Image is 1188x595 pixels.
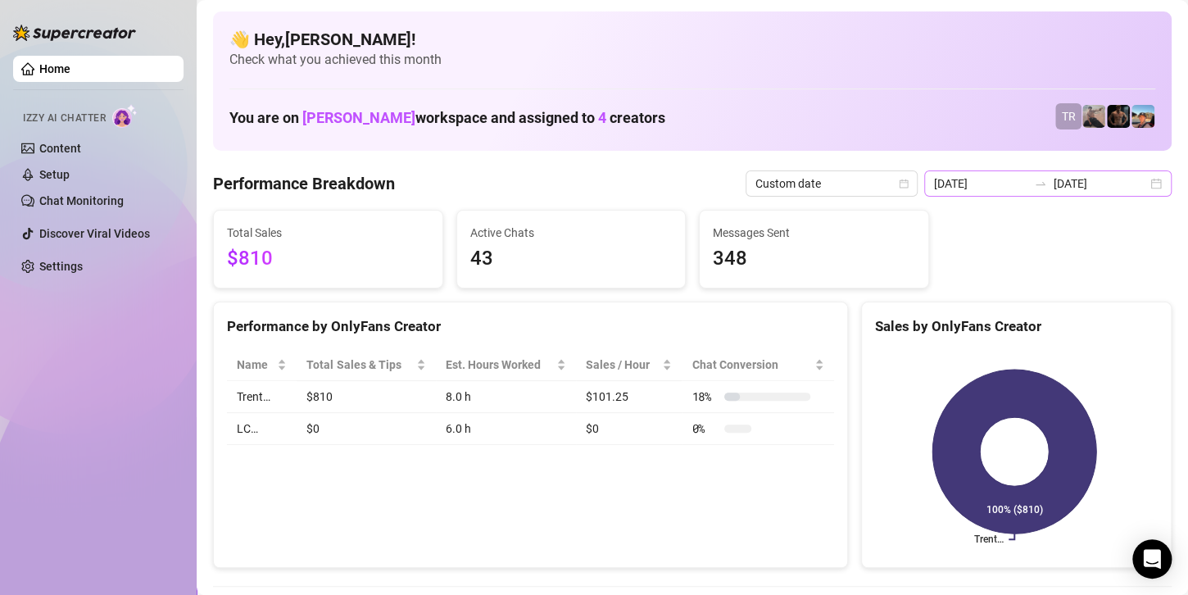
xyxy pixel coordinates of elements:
a: Content [39,142,81,155]
h4: Performance Breakdown [213,172,395,195]
span: 4 [598,109,606,126]
text: Trent… [974,534,1004,545]
span: 348 [713,243,915,275]
a: Discover Viral Videos [39,227,150,240]
span: 18 % [691,388,718,406]
a: Chat Monitoring [39,194,124,207]
span: $810 [227,243,429,275]
span: to [1034,177,1047,190]
span: Check what you achieved this month [229,51,1155,69]
span: Izzy AI Chatter [23,111,106,126]
span: swap-right [1034,177,1047,190]
span: Custom date [755,171,908,196]
span: Total Sales & Tips [306,356,413,374]
a: Setup [39,168,70,181]
img: Trent [1107,105,1130,128]
div: Sales by OnlyFans Creator [875,316,1158,338]
a: Settings [39,260,83,273]
span: TR [1062,107,1076,125]
div: Est. Hours Worked [446,356,553,374]
input: Start date [934,175,1027,193]
td: $101.25 [576,381,682,413]
span: Chat Conversion [691,356,810,374]
span: Name [237,356,274,374]
th: Sales / Hour [576,349,682,381]
span: Messages Sent [713,224,915,242]
span: Active Chats [470,224,673,242]
div: Performance by OnlyFans Creator [227,316,834,338]
span: calendar [899,179,909,188]
div: Open Intercom Messenger [1132,539,1172,579]
img: logo-BBDzfeDw.svg [13,25,136,41]
span: 0 % [691,420,718,438]
th: Chat Conversion [682,349,833,381]
td: $0 [576,413,682,445]
span: [PERSON_NAME] [302,109,415,126]
img: AI Chatter [112,104,138,128]
td: $810 [297,381,436,413]
span: 43 [470,243,673,275]
td: Trent… [227,381,297,413]
input: End date [1054,175,1147,193]
span: Sales / Hour [586,356,659,374]
h1: You are on workspace and assigned to creators [229,109,665,127]
td: 8.0 h [436,381,576,413]
span: Total Sales [227,224,429,242]
h4: 👋 Hey, [PERSON_NAME] ! [229,28,1155,51]
a: Home [39,62,70,75]
img: LC [1082,105,1105,128]
td: 6.0 h [436,413,576,445]
td: $0 [297,413,436,445]
img: Zach [1131,105,1154,128]
th: Total Sales & Tips [297,349,436,381]
td: LC… [227,413,297,445]
th: Name [227,349,297,381]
